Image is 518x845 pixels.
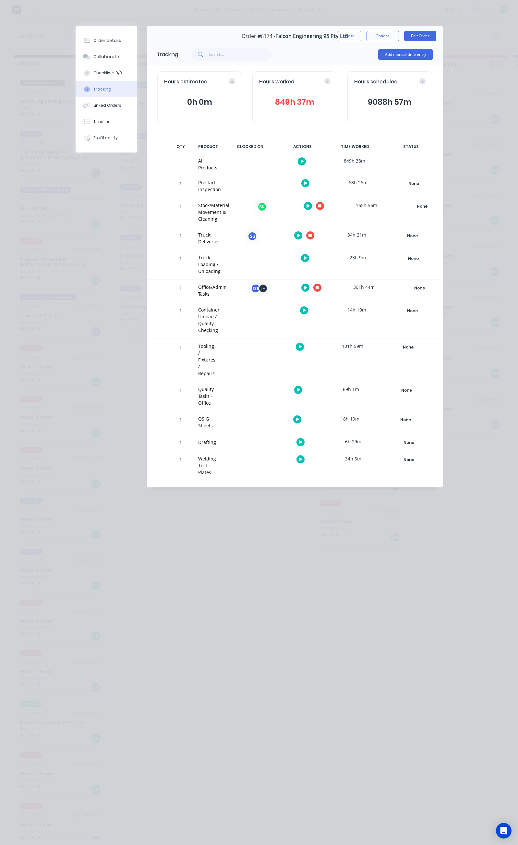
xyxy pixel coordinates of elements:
[259,96,330,108] button: 849h 37m
[76,114,137,130] button: Timeline
[396,284,443,293] button: None
[76,97,137,114] button: Linked Orders
[171,281,190,302] div: 1
[258,284,268,293] div: LH
[390,254,437,263] button: None
[247,231,257,241] div: SS
[164,96,235,108] button: 0h 0m
[386,456,432,464] div: None
[386,438,432,447] div: None
[496,823,512,839] div: Open Intercom Messenger
[171,340,190,382] div: 1
[157,51,178,58] div: Tracking
[93,38,121,43] div: Order details
[198,343,215,377] div: Tooling / Fixtures / Repairs
[171,452,190,481] div: 1
[385,455,433,464] button: None
[198,455,216,476] div: Welding Test Plates
[93,103,121,108] div: Linked Orders
[396,284,443,292] div: None
[354,78,398,86] span: Hours scheduled
[93,86,111,92] div: Tracking
[171,140,190,153] div: QTY
[198,254,221,275] div: Truck: Loading / Unloading
[198,306,220,334] div: Container Unload / Quality Checking
[76,65,137,81] button: Checklists 0/0
[329,451,378,466] div: 34h 5m
[209,48,272,61] input: Search...
[171,228,190,250] div: 1
[390,179,438,188] button: None
[93,54,119,60] div: Collaborate
[198,284,227,297] div: Office/Admin Tasks
[385,343,432,351] div: None
[391,179,437,188] div: None
[171,435,190,451] div: 1
[171,412,190,434] div: 1
[383,140,439,153] div: STATUS
[389,307,436,315] div: None
[259,78,295,86] span: Hours worked
[198,439,216,446] div: Drafting
[399,202,446,211] button: None
[242,33,275,39] span: Order #6174 -
[389,306,436,315] button: None
[333,250,382,265] div: 23h 9m
[171,383,190,411] div: 1
[404,31,436,41] button: Edit Order
[198,386,214,406] div: Quality Tasks - Office
[76,81,137,97] button: Tracking
[331,140,379,153] div: TIME WORKED
[383,386,430,395] button: None
[171,199,190,227] div: 1
[257,202,267,212] div: SK
[389,231,436,240] button: None
[342,198,391,213] div: 165h 56m
[385,438,433,447] button: None
[327,382,375,397] div: 69h 1m
[326,411,374,426] div: 18h 19m
[367,31,399,41] button: Options
[382,415,429,424] button: None
[76,49,137,65] button: Collaborate
[76,130,137,146] button: Profitability
[76,32,137,49] button: Order details
[93,70,122,76] div: Checklists 0/0
[332,227,381,242] div: 34h 21m
[171,176,190,198] div: 1
[378,49,433,60] button: Add manual time entry
[329,434,378,449] div: 6h 29m
[171,251,190,279] div: 1
[93,119,111,125] div: Timeline
[382,416,429,424] div: None
[198,157,217,171] div: All Products
[334,175,382,190] div: 68h 26m
[194,140,222,153] div: PRODUCT
[198,231,220,245] div: Truck: Deliveries
[383,386,430,395] div: None
[198,415,213,429] div: QSIG Sheets
[278,140,327,153] div: ACTIONS
[385,343,432,352] button: None
[198,202,229,222] div: Stock/Material Movement & Cleaning
[251,284,260,293] div: DT
[226,140,274,153] div: CLOCKED ON
[328,339,377,353] div: 101h 59m
[93,135,118,141] div: Profitability
[330,153,379,168] div: 849h 38m
[332,302,381,317] div: 14h 10m
[164,78,208,86] span: Hours estimated
[340,280,388,294] div: 301h 44m
[171,303,190,338] div: 1
[354,96,425,108] button: 9088h 57m
[275,33,348,39] span: Falcon Engineering 95 Pty Ltd
[389,232,436,240] div: None
[198,179,221,193] div: Prestart Inspection
[338,31,361,41] button: Close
